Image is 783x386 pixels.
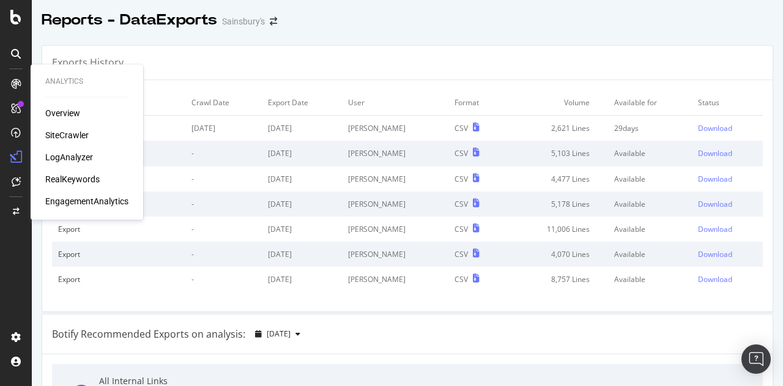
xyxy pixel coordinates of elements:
div: Available [614,249,686,259]
td: [PERSON_NAME] [342,191,448,217]
div: Download [698,123,732,133]
div: Download [698,224,732,234]
div: Available [614,199,686,209]
div: Export [58,274,179,284]
td: - [185,191,262,217]
td: [DATE] [262,217,342,242]
td: User [342,90,448,116]
td: - [185,242,262,267]
td: Available for [608,90,692,116]
div: CSV [455,224,468,234]
div: CSV [455,249,468,259]
td: 2,621 Lines [505,116,608,141]
a: SiteCrawler [45,129,89,141]
a: Overview [45,107,80,119]
span: 2025 Sep. 15th [267,328,291,339]
td: - [185,217,262,242]
td: [DATE] [262,166,342,191]
div: Download [698,249,732,259]
a: Download [698,224,757,234]
td: [DATE] [262,141,342,166]
td: 5,178 Lines [505,191,608,217]
div: CSV [455,274,468,284]
div: arrow-right-arrow-left [270,17,277,26]
div: CSV [455,174,468,184]
a: Download [698,123,757,133]
div: Botify Recommended Exports on analysis: [52,327,245,341]
td: 5,103 Lines [505,141,608,166]
div: Download [698,274,732,284]
div: Export [58,224,179,234]
td: [DATE] [262,116,342,141]
a: Download [698,199,757,209]
div: Available [614,224,686,234]
div: Reports - DataExports [42,10,217,31]
td: [PERSON_NAME] [342,116,448,141]
td: Status [692,90,763,116]
a: Download [698,274,757,284]
button: [DATE] [250,324,305,344]
a: EngagementAnalytics [45,195,128,207]
div: Available [614,148,686,158]
div: Download [698,148,732,158]
td: [PERSON_NAME] [342,217,448,242]
td: 8,757 Lines [505,267,608,292]
td: [DATE] [262,242,342,267]
div: Exports History [52,56,124,70]
td: [DATE] [262,267,342,292]
a: Download [698,174,757,184]
div: Available [614,174,686,184]
td: [DATE] [185,116,262,141]
td: Format [448,90,505,116]
div: Download [698,199,732,209]
a: RealKeywords [45,173,100,185]
td: - [185,166,262,191]
td: - [185,141,262,166]
a: Download [698,249,757,259]
td: [PERSON_NAME] [342,267,448,292]
td: Crawl Date [185,90,262,116]
td: [DATE] [262,191,342,217]
td: Volume [505,90,608,116]
div: Analytics [45,76,128,87]
div: Available [614,274,686,284]
div: CSV [455,199,468,209]
td: [PERSON_NAME] [342,141,448,166]
a: LogAnalyzer [45,151,93,163]
div: CSV [455,148,468,158]
div: Open Intercom Messenger [741,344,771,374]
td: Export Date [262,90,342,116]
td: [PERSON_NAME] [342,166,448,191]
div: CSV [455,123,468,133]
a: Download [698,148,757,158]
td: 4,477 Lines [505,166,608,191]
td: 4,070 Lines [505,242,608,267]
div: Export [58,249,179,259]
div: Sainsbury's [222,15,265,28]
div: Download [698,174,732,184]
td: [PERSON_NAME] [342,242,448,267]
td: 11,006 Lines [505,217,608,242]
td: 29 days [608,116,692,141]
td: - [185,267,262,292]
